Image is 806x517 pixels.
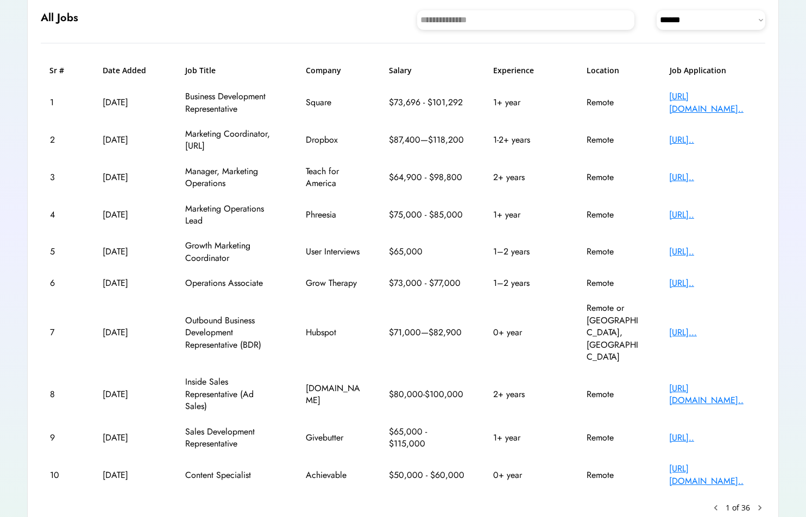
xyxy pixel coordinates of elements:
div: 1+ year [493,97,558,108]
div: 1+ year [493,432,558,444]
div: Achievable [306,469,360,481]
div: [URL][DOMAIN_NAME].. [669,91,756,115]
div: 7 [50,327,74,339]
div: Business Development Representative [185,91,278,115]
div: [DATE] [103,246,157,258]
div: 1–2 years [493,277,558,289]
div: $64,900 - $98,800 [389,171,465,183]
div: Inside Sales Representative (Ad Sales) [185,376,278,412]
div: [DATE] [103,171,157,183]
div: Content Specialist [185,469,278,481]
div: [URL].. [669,171,756,183]
h6: All Jobs [41,10,78,25]
h6: Job Title [185,65,216,76]
div: [URL].. [669,209,756,221]
div: Manager, Marketing Operations [185,165,278,190]
div: 1–2 years [493,246,558,258]
div: 9 [50,432,74,444]
div: 1 of 36 [726,502,750,513]
div: Operations Associate [185,277,278,289]
div: [DATE] [103,432,157,444]
div: Remote or [GEOGRAPHIC_DATA], [GEOGRAPHIC_DATA] [587,302,641,363]
div: Grow Therapy [306,277,360,289]
div: 10 [50,469,74,481]
div: $87,400—$118,200 [389,134,465,146]
div: Outbound Business Development Representative (BDR) [185,315,278,351]
div: [DATE] [103,209,157,221]
div: Hubspot [306,327,360,339]
div: [DATE] [103,277,157,289]
div: 8 [50,388,74,400]
div: 6 [50,277,74,289]
div: Dropbox [306,134,360,146]
div: Growth Marketing Coordinator [185,240,278,264]
div: Sales Development Representative [185,426,278,450]
div: [URL].. [669,134,756,146]
h6: Date Added [103,65,157,76]
div: 5 [50,246,74,258]
div: Phreesia [306,209,360,221]
div: User Interviews [306,246,360,258]
div: [DATE] [103,469,157,481]
div: [URL].. [669,246,756,258]
div: 1 [50,97,74,108]
div: Remote [587,171,641,183]
div: Remote [587,388,641,400]
h6: Location [587,65,641,76]
div: $73,696 - $101,292 [389,97,465,108]
div: Marketing Coordinator, [URL] [185,128,278,152]
div: [DATE] [103,327,157,339]
h6: Company [306,65,360,76]
div: [URL][DOMAIN_NAME].. [669,463,756,487]
div: 1+ year [493,209,558,221]
div: Remote [587,277,641,289]
h6: Salary [389,65,465,76]
div: [URL]... [669,327,756,339]
div: $65,000 - $115,000 [389,426,465,450]
div: [DATE] [103,388,157,400]
div: 0+ year [493,327,558,339]
div: $73,000 - $77,000 [389,277,465,289]
div: 2+ years [493,388,558,400]
div: Remote [587,209,641,221]
div: [DOMAIN_NAME] [306,382,360,407]
div: $80,000-$100,000 [389,388,465,400]
button: keyboard_arrow_left [710,502,721,513]
div: 3 [50,171,74,183]
div: Remote [587,246,641,258]
h6: Experience [493,65,558,76]
div: Remote [587,432,641,444]
div: 2+ years [493,171,558,183]
div: $50,000 - $60,000 [389,469,465,481]
div: Marketing Operations Lead [185,203,278,227]
div: $71,000—$82,900 [389,327,465,339]
div: 4 [50,209,74,221]
div: [DATE] [103,134,157,146]
div: Teach for America [306,165,360,190]
h6: Job Application [670,65,757,76]
div: [URL][DOMAIN_NAME].. [669,382,756,407]
div: [URL].. [669,432,756,444]
div: Givebutter [306,432,360,444]
div: Remote [587,97,641,108]
button: chevron_right [754,502,765,513]
div: [DATE] [103,97,157,108]
div: Remote [587,469,641,481]
div: Square [306,97,360,108]
div: 2 [50,134,74,146]
div: $65,000 [389,246,465,258]
div: Remote [587,134,641,146]
div: 0+ year [493,469,558,481]
h6: Sr # [49,65,74,76]
div: $75,000 - $85,000 [389,209,465,221]
div: [URL].. [669,277,756,289]
div: 1-2+ years [493,134,558,146]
